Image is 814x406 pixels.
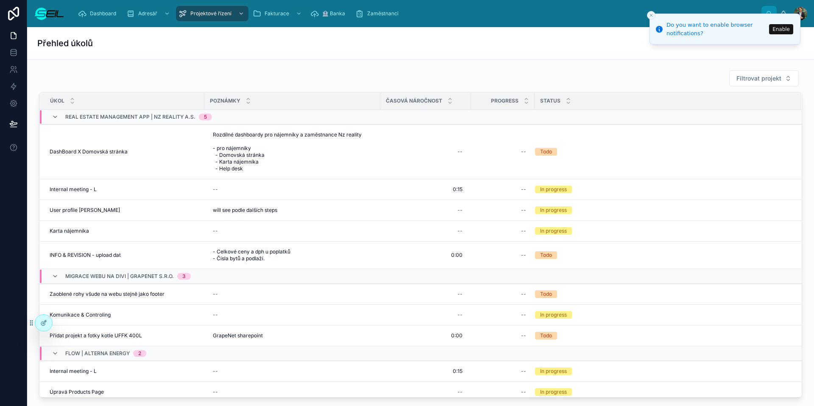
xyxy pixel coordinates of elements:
[521,148,526,155] div: --
[65,114,195,120] span: Real estate Management app | NZ Reality a.s.
[385,308,466,322] a: --
[50,252,199,259] a: INFO & REVISION - upload dat
[535,186,791,193] a: In progress
[521,252,526,259] div: --
[540,227,567,235] div: In progress
[769,24,793,34] button: Enable
[209,245,375,265] a: - Celkové ceny a dph u poplatků - Čísla bytů a podlaží.
[453,186,463,193] span: 0:15
[65,350,130,357] span: Flow | Alterna Energy
[385,224,466,238] a: --
[476,248,530,262] a: --
[50,368,199,375] a: Internal meeting - L
[453,368,463,375] span: 0:15
[213,228,218,234] div: --
[213,368,218,375] div: --
[209,308,375,322] a: --
[50,291,164,298] span: Zaoblené rohy všude na webu stejně jako footer
[476,203,530,217] a: --
[209,329,375,342] a: GrapeNet sharepoint
[265,10,289,17] span: Fakturace
[204,114,207,120] div: 5
[209,287,375,301] a: --
[535,148,791,156] a: Todo
[521,389,526,395] div: --
[451,332,463,339] span: 0:00
[521,332,526,339] div: --
[37,37,93,49] h1: Přehled úkolů
[34,7,64,20] img: App logo
[209,364,375,378] a: --
[521,228,526,234] div: --
[521,311,526,318] div: --
[213,248,343,262] span: - Celkové ceny a dph u poplatků - Čísla bytů a podlaží.
[386,97,442,104] span: Časová náročnost
[457,207,463,214] div: --
[476,385,530,399] a: --
[90,10,116,17] span: Dashboard
[385,385,466,399] a: --
[176,6,248,21] a: Projektové řízení
[213,311,218,318] div: --
[736,74,781,83] span: Filtrovat projekt
[209,203,375,217] a: will see podle dalších steps
[124,6,174,21] a: Adresář
[540,311,567,319] div: In progress
[322,10,345,17] span: 🏦 Banka
[213,207,277,214] span: will see podle dalších steps
[50,97,64,104] span: Úkol
[385,287,466,301] a: --
[521,207,526,214] div: --
[729,70,799,86] button: Select Button
[385,203,466,217] a: --
[457,228,463,234] div: --
[385,248,466,262] a: 0:00
[213,332,263,339] span: GrapeNet sharepoint
[540,290,552,298] div: Todo
[540,97,560,104] span: Status
[209,183,375,196] a: --
[50,228,89,234] span: Karta nájemníka
[182,273,186,280] div: 3
[476,329,530,342] a: --
[491,97,519,104] span: Progress
[50,148,128,155] span: DashBoard X Domovská stránka
[209,224,375,238] a: --
[190,10,231,17] span: Projektové řízení
[308,6,351,21] a: 🏦 Banka
[666,21,767,37] div: Do you want to enable browser notifications?
[535,227,791,235] a: In progress
[521,368,526,375] div: --
[535,311,791,319] a: In progress
[213,291,218,298] div: --
[50,389,104,395] span: Úpravá Products Page
[540,206,567,214] div: In progress
[65,273,174,280] span: Migrace webu na Divi | GrapeNet s.r.o.
[457,389,463,395] div: --
[209,385,375,399] a: --
[213,186,218,193] div: --
[535,251,791,259] a: Todo
[521,186,526,193] div: --
[540,367,567,375] div: In progress
[50,311,199,318] a: Komunikace & Controling
[521,291,526,298] div: --
[385,364,466,378] a: 0:15
[50,228,199,234] a: Karta nájemníka
[535,206,791,214] a: In progress
[457,148,463,155] div: --
[540,388,567,396] div: In progress
[50,389,199,395] a: Úpravá Products Page
[50,207,120,214] span: User profile [PERSON_NAME]
[250,6,306,21] a: Fakturace
[50,186,97,193] span: Internal meeting - L
[535,388,791,396] a: In progress
[385,183,466,196] a: 0:15
[50,311,111,318] span: Komunikace & Controling
[71,4,761,23] div: scrollable content
[50,332,142,339] span: Přidat projekt a fotky kotle UFFK 400L
[50,252,121,259] span: INFO & REVISION - upload dat
[138,350,141,357] div: 2
[50,148,199,155] a: DashBoard X Domovská stránka
[367,10,399,17] span: Zaměstnanci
